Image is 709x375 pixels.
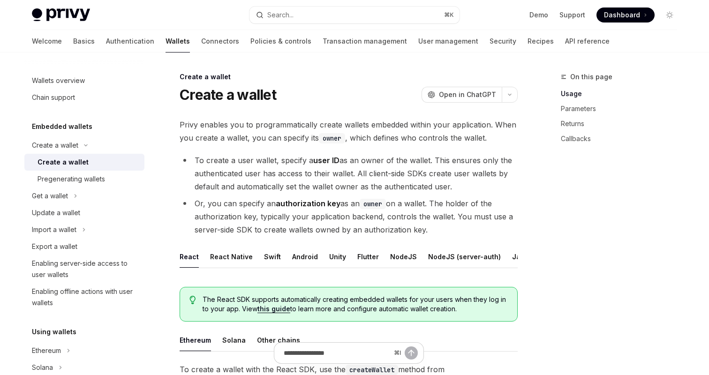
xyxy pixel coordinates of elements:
button: Open in ChatGPT [422,87,502,103]
a: Chain support [24,89,144,106]
div: Search... [267,9,294,21]
div: Create a wallet [38,157,89,168]
a: Authentication [106,30,154,52]
a: Dashboard [596,7,655,22]
a: this guide [257,305,290,313]
div: Ethereum [180,329,211,351]
div: Enabling offline actions with user wallets [32,286,139,308]
a: Wallets overview [24,72,144,89]
button: Open search [249,7,460,23]
a: User management [418,30,478,52]
div: Create a wallet [32,140,78,151]
a: Policies & controls [250,30,311,52]
code: owner [360,199,386,209]
a: Enabling offline actions with user wallets [24,283,144,311]
button: Toggle dark mode [662,7,677,22]
span: Dashboard [604,10,640,20]
a: Transaction management [323,30,407,52]
a: Basics [73,30,95,52]
a: API reference [565,30,610,52]
div: Other chains [257,329,300,351]
div: Create a wallet [180,72,518,82]
div: Export a wallet [32,241,77,252]
h1: Create a wallet [180,86,276,103]
div: Update a wallet [32,207,80,218]
div: Solana [32,362,53,373]
button: Toggle Ethereum section [24,342,144,359]
div: NodeJS [390,246,417,268]
a: Connectors [201,30,239,52]
div: Java [512,246,528,268]
span: On this page [570,71,612,82]
a: Export a wallet [24,238,144,255]
div: Unity [329,246,346,268]
div: React [180,246,199,268]
li: To create a user wallet, specify a as an owner of the wallet. This ensures only the authenticated... [180,154,518,193]
li: Or, you can specify an as an on a wallet. The holder of the authorization key, typically your app... [180,197,518,236]
a: Recipes [528,30,554,52]
div: React Native [210,246,253,268]
input: Ask a question... [284,343,390,363]
div: Android [292,246,318,268]
a: Create a wallet [24,154,144,171]
h5: Embedded wallets [32,121,92,132]
span: Privy enables you to programmatically create wallets embedded within your application. When you c... [180,118,518,144]
strong: user ID [313,156,339,165]
span: Open in ChatGPT [439,90,496,99]
button: Send message [405,346,418,360]
button: Toggle Import a wallet section [24,221,144,238]
div: Solana [222,329,246,351]
div: Enabling server-side access to user wallets [32,258,139,280]
a: Enabling server-side access to user wallets [24,255,144,283]
a: Wallets [166,30,190,52]
div: Wallets overview [32,75,85,86]
span: ⌘ K [444,11,454,19]
a: Support [559,10,585,20]
div: Swift [264,246,281,268]
a: Welcome [32,30,62,52]
code: owner [319,133,345,143]
div: Get a wallet [32,190,68,202]
div: Chain support [32,92,75,103]
div: Ethereum [32,345,61,356]
a: Demo [529,10,548,20]
strong: authorization key [276,199,340,208]
div: Flutter [357,246,379,268]
span: The React SDK supports automatically creating embedded wallets for your users when they log in to... [203,295,508,314]
a: Update a wallet [24,204,144,221]
a: Returns [561,116,685,131]
a: Usage [561,86,685,101]
div: Import a wallet [32,224,76,235]
a: Parameters [561,101,685,116]
div: NodeJS (server-auth) [428,246,501,268]
button: Toggle Create a wallet section [24,137,144,154]
a: Security [490,30,516,52]
h5: Using wallets [32,326,76,337]
img: light logo [32,8,90,22]
button: Toggle Get a wallet section [24,187,144,204]
div: Pregenerating wallets [38,173,105,185]
a: Callbacks [561,131,685,146]
svg: Tip [189,296,196,304]
a: Pregenerating wallets [24,171,144,187]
